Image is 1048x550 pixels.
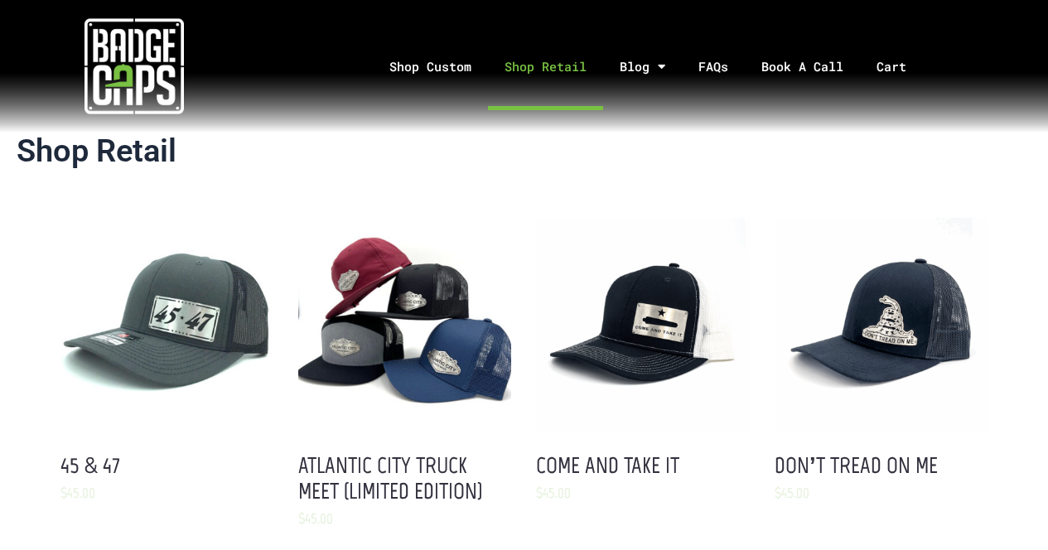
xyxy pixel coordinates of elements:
a: Atlantic City Truck Meet (Limited Edition) [298,451,482,504]
nav: Menu [269,23,1048,110]
span: $45.00 [775,484,809,502]
img: badgecaps white logo with green acccent [85,17,184,116]
h1: Shop Retail [17,133,1031,171]
span: $45.00 [60,484,95,502]
a: Book A Call [745,23,860,110]
a: Don’t Tread on Me [775,451,938,479]
a: 45 & 47 [60,451,120,479]
a: Cart [860,23,944,110]
a: Blog [603,23,682,110]
a: Shop Retail [488,23,603,110]
a: Shop Custom [373,23,488,110]
span: $45.00 [298,509,333,528]
a: FAQs [682,23,745,110]
button: Atlantic City Truck Meet Hat Options [298,218,511,431]
span: $45.00 [536,484,571,502]
a: Come and Take It [536,451,679,479]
